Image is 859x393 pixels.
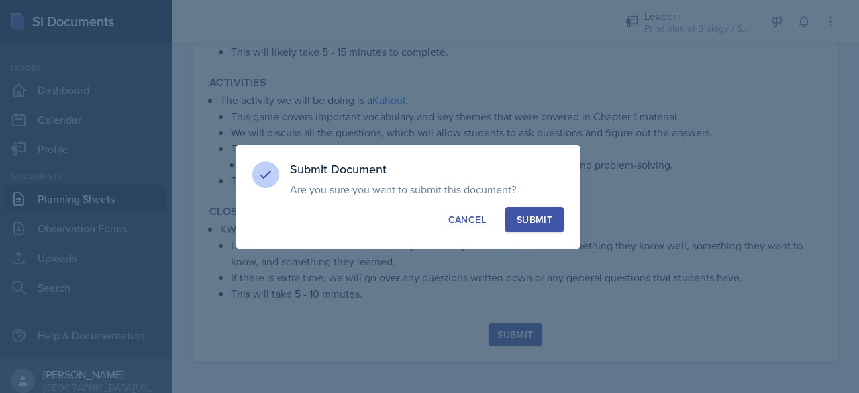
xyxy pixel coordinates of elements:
[290,161,564,177] h3: Submit Document
[437,207,497,232] button: Cancel
[290,183,564,196] p: Are you sure you want to submit this document?
[448,213,486,226] div: Cancel
[505,207,564,232] button: Submit
[517,213,552,226] div: Submit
